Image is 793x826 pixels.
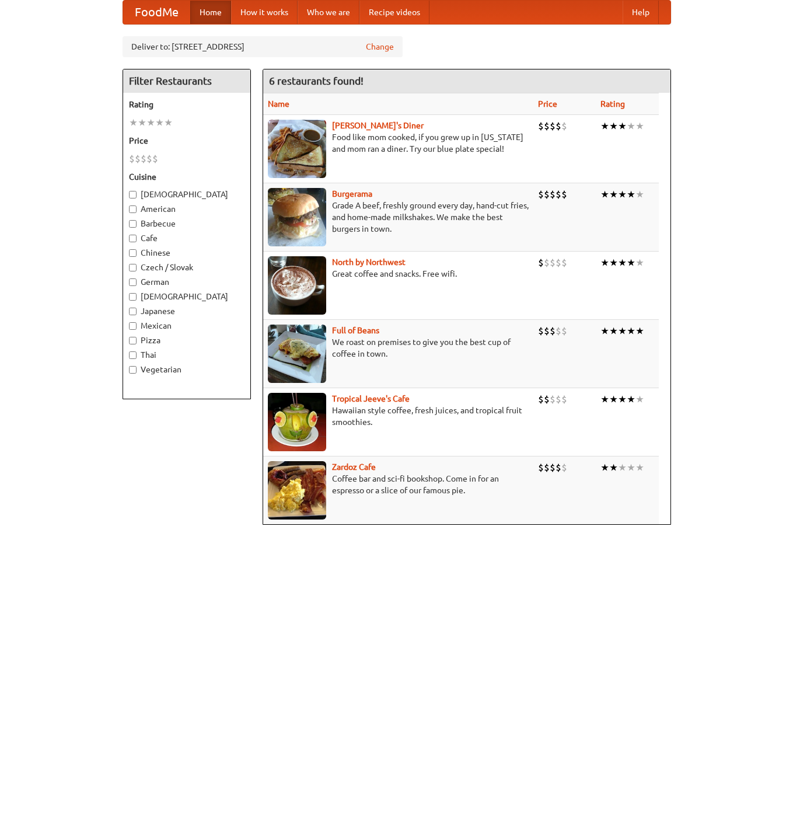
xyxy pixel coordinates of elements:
[538,461,544,474] li: $
[332,394,410,403] a: Tropical Jeeve's Cafe
[627,256,635,269] li: ★
[618,120,627,133] li: ★
[129,262,244,273] label: Czech / Slovak
[618,256,627,269] li: ★
[600,256,609,269] li: ★
[135,152,141,165] li: $
[129,276,244,288] label: German
[129,191,137,198] input: [DEMOGRAPHIC_DATA]
[146,152,152,165] li: $
[268,461,326,520] img: zardoz.jpg
[618,188,627,201] li: ★
[129,320,244,332] label: Mexican
[164,116,173,129] li: ★
[550,120,556,133] li: $
[556,256,561,269] li: $
[556,461,561,474] li: $
[332,326,379,335] a: Full of Beans
[538,325,544,337] li: $
[268,99,289,109] a: Name
[129,203,244,215] label: American
[550,461,556,474] li: $
[129,291,244,302] label: [DEMOGRAPHIC_DATA]
[366,41,394,53] a: Change
[146,116,155,129] li: ★
[129,334,244,346] label: Pizza
[609,188,618,201] li: ★
[538,188,544,201] li: $
[618,461,627,474] li: ★
[129,349,244,361] label: Thai
[635,461,644,474] li: ★
[550,188,556,201] li: $
[600,325,609,337] li: ★
[268,473,529,496] p: Coffee bar and sci-fi bookshop. Come in for an espresso or a slice of our famous pie.
[268,393,326,451] img: jeeves.jpg
[129,366,137,374] input: Vegetarian
[561,120,567,133] li: $
[332,189,372,198] a: Burgerama
[618,325,627,337] li: ★
[635,188,644,201] li: ★
[635,120,644,133] li: ★
[123,69,250,93] h4: Filter Restaurants
[556,325,561,337] li: $
[155,116,164,129] li: ★
[544,188,550,201] li: $
[627,461,635,474] li: ★
[544,256,550,269] li: $
[561,256,567,269] li: $
[129,218,244,229] label: Barbecue
[123,36,403,57] div: Deliver to: [STREET_ADDRESS]
[129,152,135,165] li: $
[129,278,137,286] input: German
[152,152,158,165] li: $
[600,99,625,109] a: Rating
[298,1,359,24] a: Who we are
[129,99,244,110] h5: Rating
[544,325,550,337] li: $
[635,256,644,269] li: ★
[627,188,635,201] li: ★
[268,200,529,235] p: Grade A beef, freshly ground every day, hand-cut fries, and home-made milkshakes. We make the bes...
[129,264,137,271] input: Czech / Slovak
[123,1,190,24] a: FoodMe
[538,256,544,269] li: $
[635,325,644,337] li: ★
[627,325,635,337] li: ★
[268,336,529,360] p: We roast on premises to give you the best cup of coffee in town.
[600,461,609,474] li: ★
[138,116,146,129] li: ★
[129,305,244,317] label: Japanese
[268,131,529,155] p: Food like mom cooked, if you grew up in [US_STATE] and mom ran a diner. Try our blue plate special!
[623,1,659,24] a: Help
[129,189,244,200] label: [DEMOGRAPHIC_DATA]
[129,135,244,147] h5: Price
[268,256,326,315] img: north.jpg
[129,364,244,375] label: Vegetarian
[129,249,137,257] input: Chinese
[556,393,561,406] li: $
[538,393,544,406] li: $
[556,188,561,201] li: $
[190,1,231,24] a: Home
[550,325,556,337] li: $
[627,393,635,406] li: ★
[332,462,376,472] b: Zardoz Cafe
[129,308,137,315] input: Japanese
[268,268,529,280] p: Great coffee and snacks. Free wifi.
[129,205,137,213] input: American
[609,461,618,474] li: ★
[268,188,326,246] img: burgerama.jpg
[538,99,557,109] a: Price
[332,121,424,130] a: [PERSON_NAME]'s Diner
[332,257,406,267] a: North by Northwest
[544,461,550,474] li: $
[609,120,618,133] li: ★
[561,393,567,406] li: $
[129,337,137,344] input: Pizza
[129,171,244,183] h5: Cuisine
